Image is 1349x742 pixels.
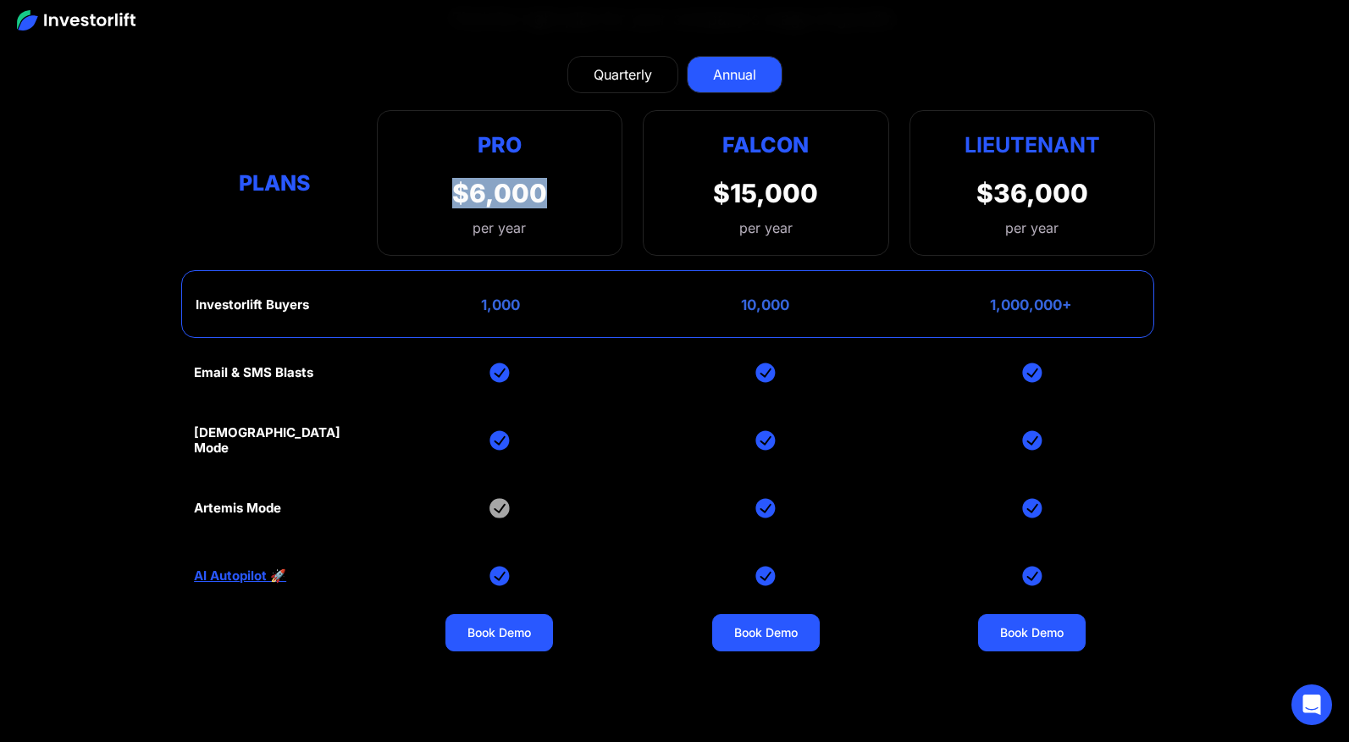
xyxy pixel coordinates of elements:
[452,178,547,208] div: $6,000
[965,132,1100,158] strong: Lieutenant
[1291,684,1332,725] div: Open Intercom Messenger
[481,296,520,313] div: 1,000
[194,501,281,516] div: Artemis Mode
[445,614,553,651] a: Book Demo
[741,296,789,313] div: 10,000
[739,218,793,238] div: per year
[713,64,756,85] div: Annual
[722,128,809,161] div: Falcon
[452,128,547,161] div: Pro
[990,296,1072,313] div: 1,000,000+
[594,64,652,85] div: Quarterly
[712,614,820,651] a: Book Demo
[976,178,1088,208] div: $36,000
[194,365,313,380] div: Email & SMS Blasts
[452,218,547,238] div: per year
[1005,218,1059,238] div: per year
[978,614,1086,651] a: Book Demo
[196,297,309,313] div: Investorlift Buyers
[194,167,357,200] div: Plans
[713,178,818,208] div: $15,000
[194,568,286,584] a: AI Autopilot 🚀
[194,425,357,456] div: [DEMOGRAPHIC_DATA] Mode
